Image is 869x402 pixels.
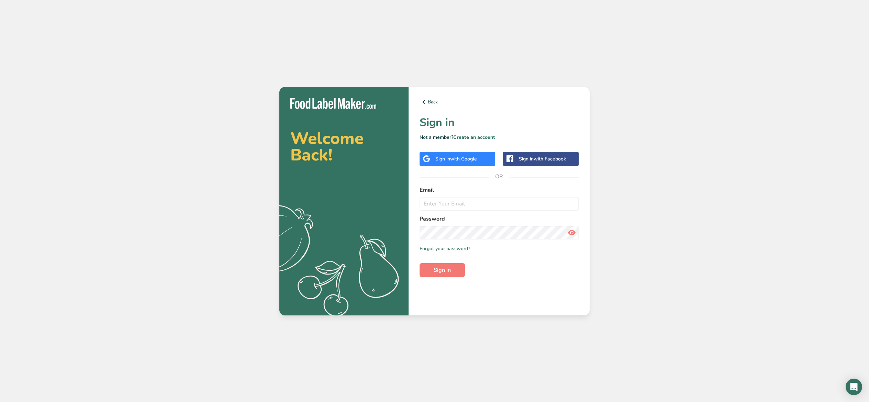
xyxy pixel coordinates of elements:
[420,134,579,141] p: Not a member?
[420,98,579,106] a: Back
[420,245,470,252] a: Forgot your password?
[435,155,477,163] div: Sign in
[534,156,566,162] span: with Facebook
[489,166,510,187] span: OR
[450,156,477,162] span: with Google
[519,155,566,163] div: Sign in
[420,263,465,277] button: Sign in
[420,197,579,211] input: Enter Your Email
[846,379,862,395] div: Open Intercom Messenger
[420,215,579,223] label: Password
[434,266,451,274] span: Sign in
[453,134,495,141] a: Create an account
[290,98,376,109] img: Food Label Maker
[290,130,398,163] h2: Welcome Back!
[420,186,579,194] label: Email
[420,114,579,131] h1: Sign in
